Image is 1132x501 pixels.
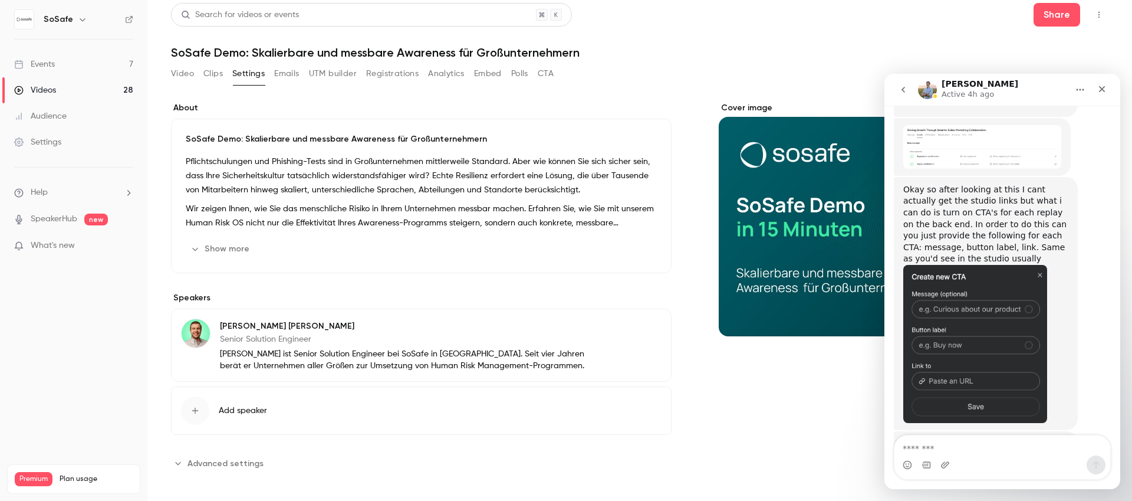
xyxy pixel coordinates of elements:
[1034,3,1080,27] button: Share
[84,214,108,225] span: new
[309,64,357,83] button: UTM builder
[15,472,52,486] span: Premium
[14,136,61,148] div: Settings
[171,309,672,382] div: Niklas Rossmann[PERSON_NAME] [PERSON_NAME]Senior Solution Engineer[PERSON_NAME] ist Senior Soluti...
[10,362,226,382] textarea: Message…
[719,102,1108,336] section: Cover image
[18,387,28,396] button: Emoji picker
[186,133,657,145] p: SoSafe Demo: Skalierbare und messbare Awareness für Großunternehmern
[366,64,419,83] button: Registrations
[511,64,528,83] button: Polls
[181,9,299,21] div: Search for videos or events
[203,64,223,83] button: Clips
[186,240,256,258] button: Show more
[37,387,47,396] button: Gif picker
[220,348,595,372] p: [PERSON_NAME] ist Senior Solution Engineer bei SoSafe in [GEOGRAPHIC_DATA]. Seit vier Jahren berä...
[220,333,595,345] p: Senior Solution Engineer
[9,358,226,421] div: Tim says…
[60,474,133,484] span: Plan usage
[220,320,595,332] p: [PERSON_NAME] [PERSON_NAME]
[56,387,65,396] button: Upload attachment
[14,186,133,199] li: help-dropdown-opener
[31,186,48,199] span: Help
[14,84,56,96] div: Videos
[44,14,73,25] h6: SoSafe
[9,358,193,395] div: once you provide that I'll go ahead and turn those on
[474,64,502,83] button: Embed
[171,454,271,473] button: Advanced settings
[31,240,75,252] span: What's new
[884,74,1120,489] iframe: Intercom live chat
[182,319,210,348] img: Niklas Rossmann
[538,64,554,83] button: CTA
[719,102,1108,114] label: Cover image
[15,10,34,29] img: SoSafe
[428,64,465,83] button: Analytics
[171,64,194,83] button: Video
[274,64,299,83] button: Emails
[31,213,77,225] a: SpeakerHub
[171,454,672,473] section: Advanced settings
[14,110,67,122] div: Audience
[219,405,267,417] span: Add speaker
[119,241,133,251] iframe: Noticeable Trigger
[14,58,55,70] div: Events
[171,292,672,304] label: Speakers
[1090,5,1108,24] button: Top Bar Actions
[187,457,264,470] span: Advanced settings
[202,382,221,401] button: Send a message…
[186,202,657,230] p: Wir zeigen Ihnen, wie Sie das menschliche Risiko in Ihrem Unternehmen messbar machen. Erfahren Si...
[171,387,672,435] button: Add speaker
[186,155,657,197] p: Pflichtschulungen und Phishing-Tests sind in Großunternehmen mittlerweile Standard. Aber wie könn...
[171,102,672,114] label: About
[232,64,265,83] button: Settings
[171,45,1108,60] h1: SoSafe Demo: Skalierbare und messbare Awareness für Großunternehmern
